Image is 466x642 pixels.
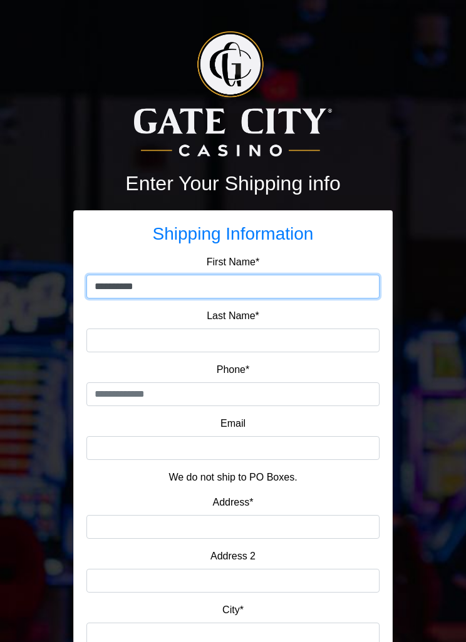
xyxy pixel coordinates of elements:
label: City* [222,603,244,618]
h2: Enter Your Shipping info [73,171,393,195]
h3: Shipping Information [86,223,380,245]
label: Address* [213,495,254,510]
label: Last Name* [207,308,259,324]
label: Email [220,416,246,431]
p: We do not ship to PO Boxes. [96,470,370,485]
label: First Name* [207,255,259,270]
label: Address 2 [210,549,256,564]
img: Logo [134,31,332,156]
label: Phone* [217,362,250,377]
